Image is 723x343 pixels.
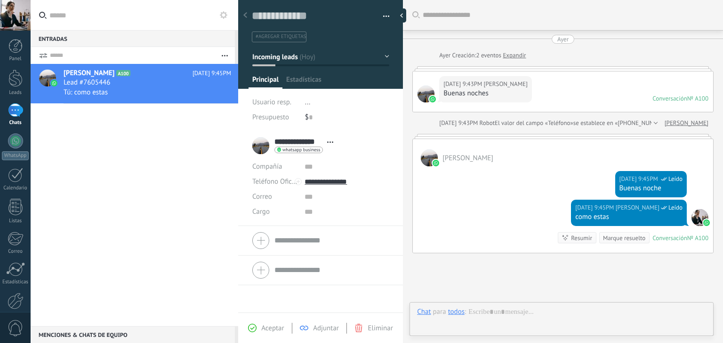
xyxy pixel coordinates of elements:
[116,70,130,76] span: A100
[603,234,645,242] div: Marque resuelto
[439,51,526,60] div: Creación:
[2,56,29,62] div: Panel
[571,234,592,242] div: Resumir
[503,51,526,60] a: Expandir
[252,204,297,219] div: Cargo
[31,30,235,47] div: Entradas
[573,118,670,128] span: se establece en «[PHONE_NUMBER]»
[2,218,29,224] div: Listas
[193,69,231,78] span: [DATE] 9:45PM
[252,189,272,204] button: Correo
[252,208,270,215] span: Cargo
[313,324,339,333] span: Adjuntar
[476,51,501,60] span: 2 eventos
[252,177,301,186] span: Teléfono Oficina
[51,80,57,86] img: icon
[252,113,289,122] span: Presupuesto
[252,95,298,110] div: Usuario resp.
[282,148,320,152] span: whatsapp business
[252,75,279,89] span: Principal
[480,119,495,127] span: Robot
[443,89,528,98] div: Buenas noches
[252,110,298,125] div: Presupuesto
[687,94,708,102] div: № A100
[433,307,446,317] span: para
[305,110,389,125] div: $
[652,234,687,242] div: Conversación
[495,118,573,128] span: El valor del campo «Teléfono»
[465,307,466,317] span: :
[652,94,687,102] div: Conversación
[668,174,683,184] span: Leído
[31,64,238,103] a: avataricon[PERSON_NAME]A100[DATE] 9:45PMLead #7605446Tú: como estas
[557,35,569,44] div: Ayer
[261,324,284,333] span: Aceptar
[305,98,311,107] span: ...
[2,120,29,126] div: Chats
[668,203,683,212] span: Leído
[256,33,306,40] span: #agregar etiquetas
[2,185,29,191] div: Calendario
[252,192,272,201] span: Correo
[448,307,465,316] div: todos
[575,203,615,212] div: [DATE] 9:45PM
[418,86,434,102] span: Lizeth Cordoba
[252,174,297,189] button: Teléfono Oficina
[691,209,708,226] span: Susana Rocha
[433,160,439,166] img: waba.svg
[2,151,29,160] div: WhatsApp
[687,234,708,242] div: № A100
[421,149,438,166] span: Lizeth Cordoba
[665,118,708,128] a: [PERSON_NAME]
[64,69,114,78] span: [PERSON_NAME]
[443,79,483,89] div: [DATE] 9:43PM
[439,118,479,128] div: [DATE] 9:43PM
[397,8,406,23] div: Ocultar
[575,212,683,222] div: como estas
[64,78,110,87] span: Lead #7605446
[2,279,29,285] div: Estadísticas
[703,219,710,226] img: waba.svg
[252,98,291,107] span: Usuario resp.
[286,75,321,89] span: Estadísticas
[442,154,493,163] span: Lizeth Cordoba
[616,203,659,212] span: Susana Rocha (Oficina de Venta)
[619,184,683,193] div: Buenas noche
[439,51,452,60] div: Ayer
[64,88,108,97] span: Tú: como estas
[2,90,29,96] div: Leads
[2,249,29,255] div: Correo
[368,324,393,333] span: Eliminar
[429,96,436,102] img: waba.svg
[252,159,297,174] div: Compañía
[31,326,235,343] div: Menciones & Chats de equipo
[619,174,659,184] div: [DATE] 9:45PM
[484,79,528,89] span: Lizeth Cordoba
